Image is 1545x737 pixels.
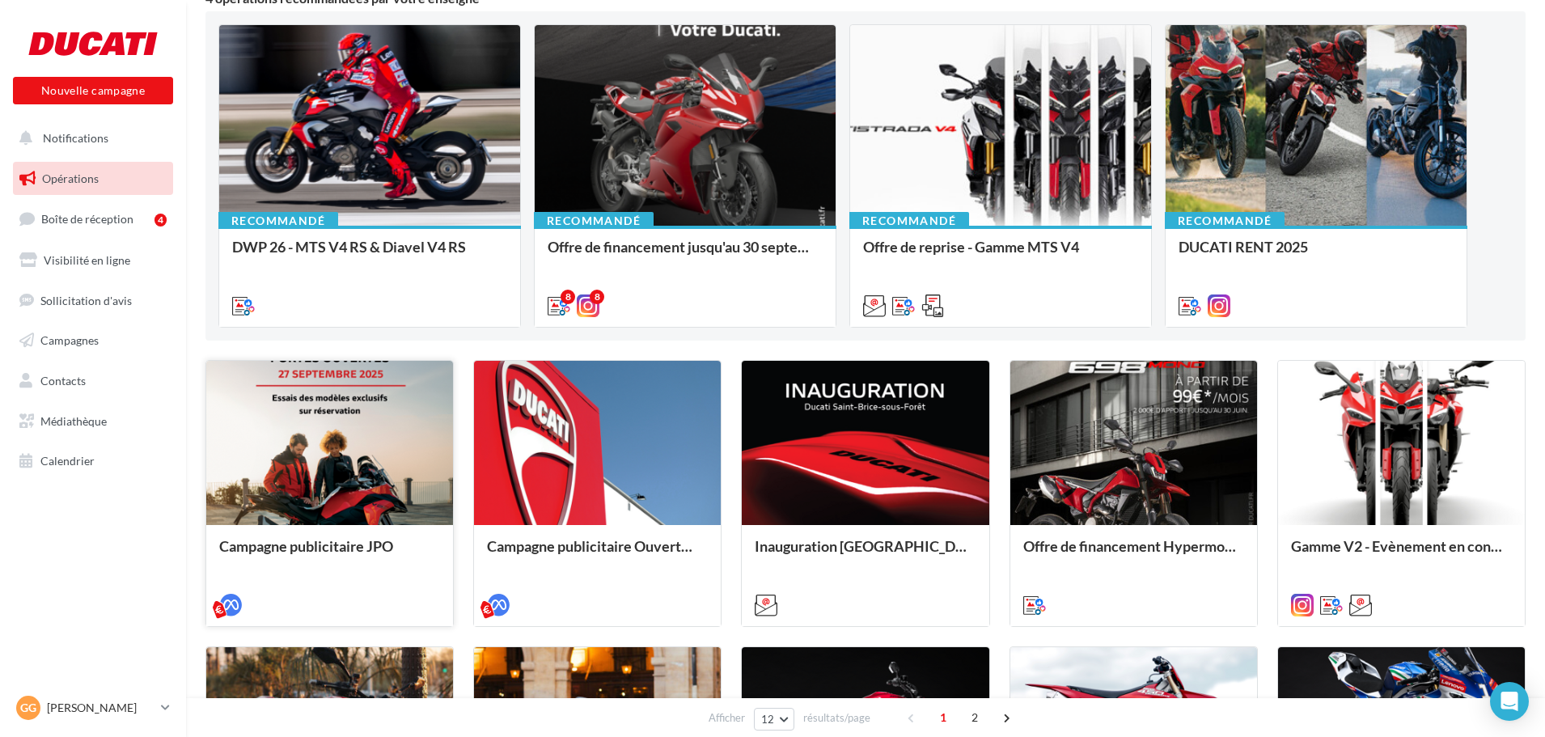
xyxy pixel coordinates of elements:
div: Open Intercom Messenger [1490,682,1529,721]
span: Opérations [42,172,99,185]
div: Gamme V2 - Evènement en concession [1291,538,1512,570]
div: Inauguration [GEOGRAPHIC_DATA] [755,538,976,570]
div: Offre de financement jusqu'au 30 septembre [548,239,823,271]
span: Notifications [43,131,108,145]
a: Calendrier [10,444,176,478]
span: 1 [930,705,956,731]
div: 4 [154,214,167,227]
a: Contacts [10,364,176,398]
a: Campagnes [10,324,176,358]
div: Campagne publicitaire JPO [219,538,440,570]
a: Opérations [10,162,176,196]
div: DUCATI RENT 2025 [1179,239,1454,271]
div: Recommandé [534,212,654,230]
button: Notifications [10,121,170,155]
span: Campagnes [40,333,99,347]
a: Gg [PERSON_NAME] [13,693,173,723]
span: Médiathèque [40,414,107,428]
button: 12 [754,708,795,731]
a: Sollicitation d'avis [10,284,176,318]
span: Calendrier [40,454,95,468]
span: Afficher [709,710,745,726]
a: Visibilité en ligne [10,244,176,277]
div: Recommandé [1165,212,1285,230]
p: [PERSON_NAME] [47,700,154,716]
div: Recommandé [849,212,969,230]
span: Visibilité en ligne [44,253,130,267]
div: DWP 26 - MTS V4 RS & Diavel V4 RS [232,239,507,271]
button: Nouvelle campagne [13,77,173,104]
span: 2 [962,705,988,731]
span: Gg [20,700,36,716]
span: Sollicitation d'avis [40,293,132,307]
div: 8 [590,290,604,304]
div: Offre de reprise - Gamme MTS V4 [863,239,1138,271]
div: 8 [561,290,575,304]
span: résultats/page [803,710,870,726]
a: Boîte de réception4 [10,201,176,236]
div: Campagne publicitaire Ouverture [487,538,708,570]
span: 12 [761,713,775,726]
div: Offre de financement Hypermotard 698 Mono [1023,538,1244,570]
span: Boîte de réception [41,212,133,226]
span: Contacts [40,374,86,388]
a: Médiathèque [10,405,176,438]
div: Recommandé [218,212,338,230]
